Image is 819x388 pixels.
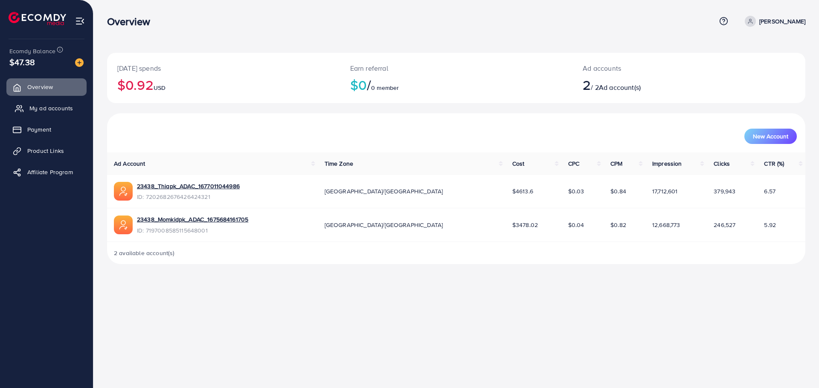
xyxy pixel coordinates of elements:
[783,350,813,382] iframe: Chat
[117,63,330,73] p: [DATE] spends
[325,221,443,229] span: [GEOGRAPHIC_DATA]/[GEOGRAPHIC_DATA]
[764,187,775,195] span: 6.57
[652,159,682,168] span: Impression
[27,83,53,91] span: Overview
[764,159,784,168] span: CTR (%)
[6,78,87,95] a: Overview
[325,187,443,195] span: [GEOGRAPHIC_DATA]/[GEOGRAPHIC_DATA]
[27,147,64,155] span: Product Links
[512,221,538,229] span: $3478.02
[610,159,622,168] span: CPM
[367,75,371,95] span: /
[583,77,737,93] h2: / 2
[350,63,563,73] p: Earn referral
[583,75,591,95] span: 2
[154,83,166,92] span: USD
[744,129,797,144] button: New Account
[27,168,73,176] span: Affiliate Program
[6,121,87,138] a: Payment
[107,15,157,28] h3: Overview
[6,164,87,181] a: Affiliate Program
[741,16,805,27] a: [PERSON_NAME]
[117,77,330,93] h2: $0.92
[350,77,563,93] h2: $0
[512,187,533,195] span: $4613.6
[714,159,730,168] span: Clicks
[6,100,87,117] a: My ad accounts
[114,249,175,257] span: 2 available account(s)
[764,221,776,229] span: 5.92
[652,187,678,195] span: 17,712,601
[137,182,240,190] a: 23438_Thiapk_ADAC_1677011044986
[75,58,84,67] img: image
[759,16,805,26] p: [PERSON_NAME]
[9,12,66,25] img: logo
[325,159,353,168] span: Time Zone
[371,83,399,92] span: 0 member
[568,187,584,195] span: $0.03
[137,193,240,201] span: ID: 7202682676426424321
[714,187,735,195] span: 379,943
[9,56,35,68] span: $47.38
[568,221,584,229] span: $0.04
[714,221,735,229] span: 246,527
[114,216,133,234] img: ic-ads-acc.e4c84228.svg
[512,159,525,168] span: Cost
[75,16,85,26] img: menu
[27,125,51,134] span: Payment
[753,133,788,139] span: New Account
[568,159,579,168] span: CPC
[583,63,737,73] p: Ad accounts
[114,182,133,201] img: ic-ads-acc.e4c84228.svg
[610,221,626,229] span: $0.82
[9,47,55,55] span: Ecomdy Balance
[137,215,248,224] a: 23438_Momkidpk_ADAC_1675684161705
[137,226,248,235] span: ID: 7197008585115648001
[652,221,680,229] span: 12,668,773
[599,83,641,92] span: Ad account(s)
[6,142,87,159] a: Product Links
[114,159,145,168] span: Ad Account
[29,104,73,112] span: My ad accounts
[610,187,626,195] span: $0.84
